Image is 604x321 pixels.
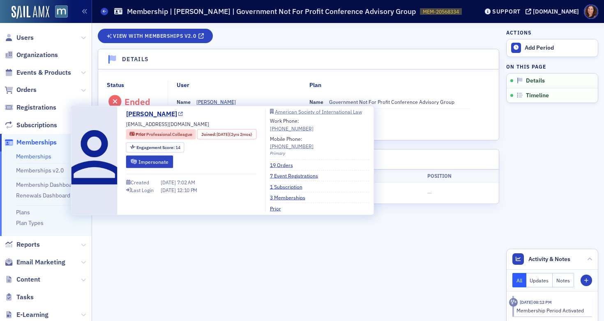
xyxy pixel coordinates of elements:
span: [DATE] [161,186,177,193]
span: Timeline [526,92,549,99]
th: Position [419,169,499,183]
button: Add Period [507,39,598,57]
span: Memberships [16,138,57,147]
button: [DOMAIN_NAME] [526,9,582,14]
a: Events & Products [5,68,71,77]
div: [PERSON_NAME] [196,98,236,105]
a: E-Learning [5,310,48,319]
span: Profile [584,5,598,19]
span: — [427,189,432,197]
a: [PERSON_NAME] [126,109,183,119]
a: Renewals Dashboard [16,192,70,199]
span: Orders [16,85,37,94]
span: Content [16,275,40,284]
span: Activity & Notes [528,255,570,264]
div: Ended [124,96,150,107]
a: Prior [270,204,287,212]
span: MEM-20568334 [423,8,459,15]
a: Memberships [16,153,51,160]
a: Memberships v2.0 [16,167,64,174]
div: 14 [136,145,180,149]
button: Impersonate [126,155,173,168]
h1: Membership | [PERSON_NAME] | Government Not For Profit Conference Advisory Group [127,7,416,16]
a: Email Marketing [5,258,65,267]
div: (2yrs 2mos) [217,131,252,138]
a: Registrations [5,103,56,112]
img: SailAMX [12,6,49,19]
a: Subscriptions [5,121,57,130]
span: Details [526,77,545,85]
span: E-Learning [16,310,48,319]
a: Tasks [5,293,34,302]
a: Organizations [5,50,58,60]
div: Activity [509,298,518,307]
a: American Society of International Law [270,109,369,114]
a: [PHONE_NUMBER] [270,124,314,132]
a: 7 Event Registrations [270,172,324,179]
div: Membership Period Activated [516,307,587,314]
div: Primary [270,150,369,156]
a: Reports [5,240,40,249]
div: Prior: Prior: Professional Colleague [126,129,196,140]
div: Work Phone: [270,117,314,132]
span: View with Memberships v2.0 [113,34,196,38]
div: Plan [309,81,321,89]
span: 12:10 PM [177,186,198,193]
a: Orders [5,85,37,94]
div: Mobile Phone: [270,135,314,150]
span: Users [16,33,34,42]
span: Tasks [16,293,34,302]
a: View Homepage [49,5,68,19]
a: Membership Dashboard [16,181,77,188]
div: Last Login [131,188,154,192]
button: Updates [526,273,553,287]
span: Organizations [16,50,58,60]
button: Notes [553,273,574,287]
span: Events & Products [16,68,71,77]
h4: On this page [506,63,598,70]
img: SailAMX [55,5,68,18]
div: Support [492,8,521,15]
span: Reports [16,240,40,249]
a: 1 Subscription [270,183,309,190]
span: Subscriptions [16,121,57,130]
a: [PERSON_NAME] [196,98,242,105]
a: 19 Orders [270,161,299,169]
div: Joined: 2023-08-08 00:00:00 [197,129,256,140]
a: Users [5,33,34,42]
span: Name [177,99,191,105]
div: Created [131,180,149,185]
span: 7:02 AM [177,179,195,186]
div: Status [107,81,124,89]
a: [PHONE_NUMBER] [270,142,314,150]
span: Email Marketing [16,258,65,267]
span: [EMAIL_ADDRESS][DOMAIN_NAME] [126,120,209,128]
span: Joined : [201,131,217,138]
span: Engagement Score : [136,144,175,150]
a: Plan Types [16,219,44,227]
h4: Details [122,55,149,64]
dd: Government Not For Profit Conference Advisory Group [329,95,471,108]
span: Professional Colleague [146,131,192,137]
a: Plans [16,209,30,216]
a: Prior Professional Colleague [129,131,192,138]
div: Engagement Score: 14 [126,142,184,152]
span: [DATE] [217,131,229,137]
span: Registrations [16,103,56,112]
a: Content [5,275,40,284]
span: [DATE] [161,179,177,186]
span: Prior [136,131,146,137]
time: 8/6/2024 08:12 PM [520,299,552,305]
a: View with Memberships v2.0 [98,29,213,43]
div: American Society of International Law [275,109,362,114]
a: 3 Memberships [270,194,311,201]
button: All [512,273,526,287]
div: [DOMAIN_NAME] [533,8,579,15]
div: Add Period [525,44,594,52]
span: Name [309,99,323,105]
a: Memberships [5,138,57,147]
h4: Actions [506,29,532,36]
